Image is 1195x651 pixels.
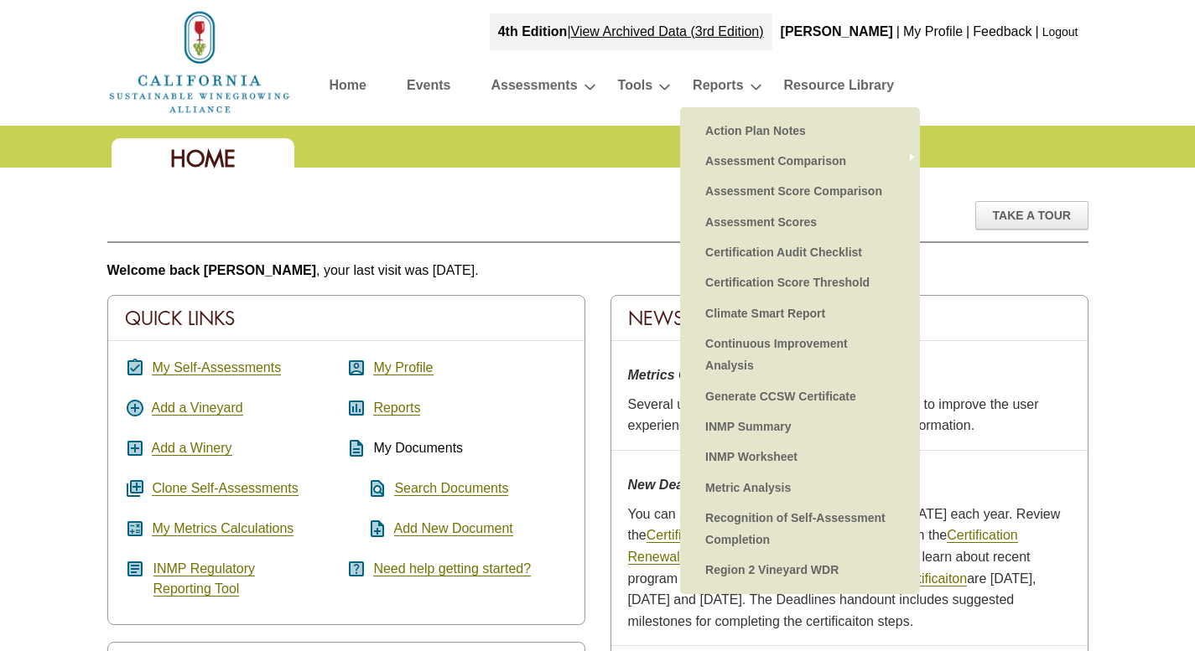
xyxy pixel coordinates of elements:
a: Assessment Scores [697,207,903,237]
a: Logout [1042,25,1078,39]
i: find_in_page [346,478,387,499]
strong: New Deadlines [628,478,723,492]
a: INMP Worksheet [697,442,903,472]
a: Certification Renewal Steps [647,528,812,543]
i: note_add [346,519,387,539]
span: My Documents [373,441,463,455]
i: calculate [125,519,145,539]
a: Add New Document [394,521,513,536]
i: assessment [346,398,366,418]
a: Assessment Score Comparison [697,176,903,206]
img: logo_cswa2x.png [107,8,292,116]
i: description [346,438,366,458]
span: » [907,152,916,169]
a: My Self-Assessments [152,360,281,375]
a: Assessment Comparison [697,146,903,176]
div: | [895,13,901,50]
a: Reports [693,74,743,103]
a: Home [107,54,292,68]
i: article [125,559,145,579]
div: News [611,296,1088,341]
b: Welcome back [PERSON_NAME] [107,263,317,277]
div: | [1034,13,1041,50]
a: Metric Analysis [697,473,903,503]
a: Certification Renewal Webinar [628,528,1018,565]
i: account_box [346,358,366,378]
b: [PERSON_NAME] [781,24,893,39]
a: My Metrics Calculations [152,521,294,536]
p: , your last visit was [DATE]. [107,260,1088,282]
a: Reports [373,400,420,416]
a: INMP Summary [697,411,903,442]
span: Several updates were made to the metrics center to improve the user experience and remove under-u... [628,397,1039,433]
i: queue [125,478,145,499]
p: You can start the Self-Assessment as early as [DATE] each year. Review the handout and watch the ... [628,504,1071,633]
a: Climate Smart Report [697,298,903,328]
div: | [490,13,772,50]
a: View Archived Data (3rd Edition) [571,24,764,39]
a: Clone Self-Assessments [152,481,298,496]
a: Add a Winery [152,441,232,456]
a: INMP RegulatoryReporting Tool [153,561,256,597]
div: | [964,13,971,50]
a: Certification Score Threshold [697,267,903,297]
strong: Metrics Center Updates [628,368,778,382]
div: Take A Tour [975,201,1088,230]
strong: 4th Edition [498,24,568,39]
a: Region 2 Vineyard WDR [697,555,903,585]
a: My Profile [903,24,963,39]
i: add_box [125,438,145,458]
i: help_center [346,559,366,579]
a: Certification Audit Checklist [697,237,903,267]
span: Home [170,144,236,173]
a: Search Documents [394,481,508,496]
a: Resource Library [784,74,895,103]
a: Assessments [491,74,577,103]
a: Action Plan Notes [697,116,903,146]
div: Quick Links [108,296,585,341]
a: Continuous Improvement Analysis [697,328,903,381]
i: add_circle [125,398,145,418]
a: Need help getting started? [373,561,531,576]
a: Recognition of Self-Assessment Completion [697,503,903,555]
a: Feedback [973,24,1031,39]
a: Events [407,74,450,103]
i: assignment_turned_in [125,358,145,378]
a: Home [330,74,366,103]
a: Add a Vineyard [152,400,243,416]
a: Generate CCSW Certificate [697,381,903,411]
a: My Profile [373,360,433,375]
a: Tools [618,74,652,103]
